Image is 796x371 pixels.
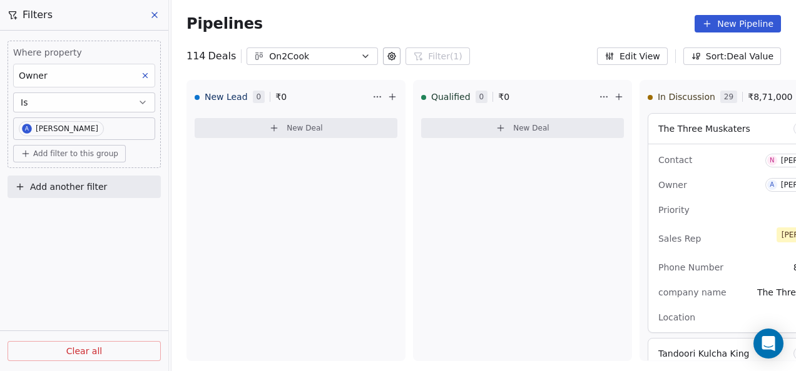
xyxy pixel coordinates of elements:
[13,92,155,112] button: Is
[205,91,248,103] span: New Lead
[431,91,471,103] span: Qualified
[658,262,723,272] span: Phone Number
[8,341,161,361] button: Clear all
[658,287,727,297] span: company name
[186,15,263,32] span: Pipelines
[658,234,701,244] span: Sales Rep
[658,180,687,190] span: Owner
[498,91,509,103] span: ₹ 0
[287,123,323,133] span: New Deal
[513,123,549,133] span: New Deal
[770,180,774,190] div: A
[720,91,737,103] span: 29
[13,46,155,59] span: Where property
[253,91,265,103] span: 0
[476,91,488,103] span: 0
[33,149,118,159] span: Add filter to this group
[19,71,48,81] span: Owner
[421,118,624,138] button: New Deal
[683,47,781,65] button: Sort: Deal Value
[21,96,28,109] span: Is
[658,91,715,103] span: In Discussion
[22,124,32,134] span: A
[658,124,750,134] span: The Three Muskaters
[658,155,692,165] span: Contact
[195,118,397,138] button: New Deal
[269,50,355,63] div: On2Cook
[186,49,236,64] div: 114
[30,181,107,194] span: Add another filter
[66,345,102,358] span: Clear all
[275,91,287,103] span: ₹ 0
[208,49,237,64] span: Deals
[658,205,690,215] span: Priority
[195,81,370,113] div: New Lead0₹0
[23,7,53,22] span: Filters
[770,156,775,166] div: N
[658,349,749,359] span: Tandoori Kulcha King
[658,312,695,322] span: Location
[36,124,98,133] div: [PERSON_NAME]
[753,329,783,359] div: Open Intercom Messenger
[695,15,781,32] button: New Pipeline
[421,81,596,113] div: Qualified0₹0
[406,47,470,65] button: Filter(1)
[597,47,668,65] button: Edit View
[748,91,792,103] span: ₹ 8,71,000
